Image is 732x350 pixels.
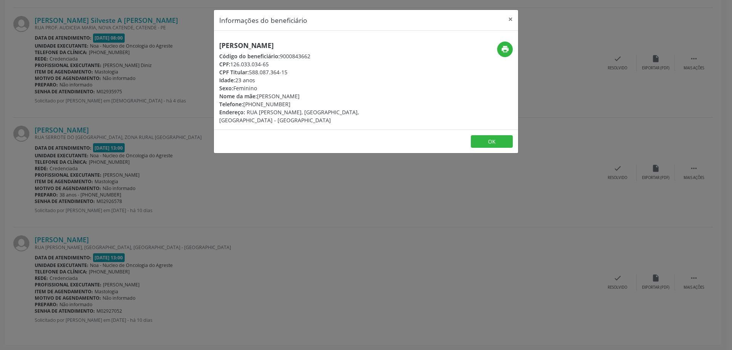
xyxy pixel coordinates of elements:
[219,109,359,124] span: RUA [PERSON_NAME], [GEOGRAPHIC_DATA], [GEOGRAPHIC_DATA] - [GEOGRAPHIC_DATA]
[219,84,411,92] div: Feminino
[219,101,243,108] span: Telefone:
[219,42,411,50] h5: [PERSON_NAME]
[219,53,280,60] span: Código do beneficiário:
[219,85,233,92] span: Sexo:
[219,100,411,108] div: [PHONE_NUMBER]
[219,77,235,84] span: Idade:
[219,68,411,76] div: 588.087.364-15
[219,15,307,25] h5: Informações do beneficiário
[219,60,411,68] div: 126.033.034-65
[219,76,411,84] div: 23 anos
[219,61,230,68] span: CPF:
[501,45,509,53] i: print
[219,92,411,100] div: [PERSON_NAME]
[219,109,245,116] span: Endereço:
[471,135,513,148] button: OK
[219,93,257,100] span: Nome da mãe:
[497,42,513,57] button: print
[219,69,249,76] span: CPF Titular:
[503,10,518,29] button: Close
[219,52,411,60] div: 9000843662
